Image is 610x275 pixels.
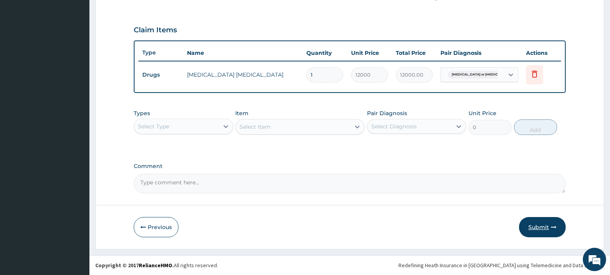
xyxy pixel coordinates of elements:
[95,262,174,269] strong: Copyright © 2017 .
[519,217,566,237] button: Submit
[128,4,146,23] div: Minimize live chat window
[139,262,172,269] a: RelianceHMO
[514,119,557,135] button: Add
[134,26,177,35] h3: Claim Items
[183,45,302,61] th: Name
[138,68,183,82] td: Drugs
[522,45,561,61] th: Actions
[183,67,302,82] td: [MEDICAL_DATA] [MEDICAL_DATA]
[367,109,407,117] label: Pair Diagnosis
[392,45,437,61] th: Total Price
[45,86,107,165] span: We're online!
[371,123,417,130] div: Select Diagnosis
[399,261,604,269] div: Redefining Heath Insurance in [GEOGRAPHIC_DATA] using Telemedicine and Data Science!
[89,255,610,275] footer: All rights reserved.
[4,188,148,215] textarea: Type your message and hit 'Enter'
[448,71,535,79] span: [MEDICAL_DATA] or [MEDICAL_DATA] suspect, ...
[134,217,178,237] button: Previous
[134,163,566,170] label: Comment
[437,45,522,61] th: Pair Diagnosis
[468,109,496,117] label: Unit Price
[40,44,131,54] div: Chat with us now
[347,45,392,61] th: Unit Price
[302,45,347,61] th: Quantity
[138,46,183,60] th: Type
[235,109,248,117] label: Item
[14,39,31,58] img: d_794563401_company_1708531726252_794563401
[138,123,169,130] div: Select Type
[134,110,150,117] label: Types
